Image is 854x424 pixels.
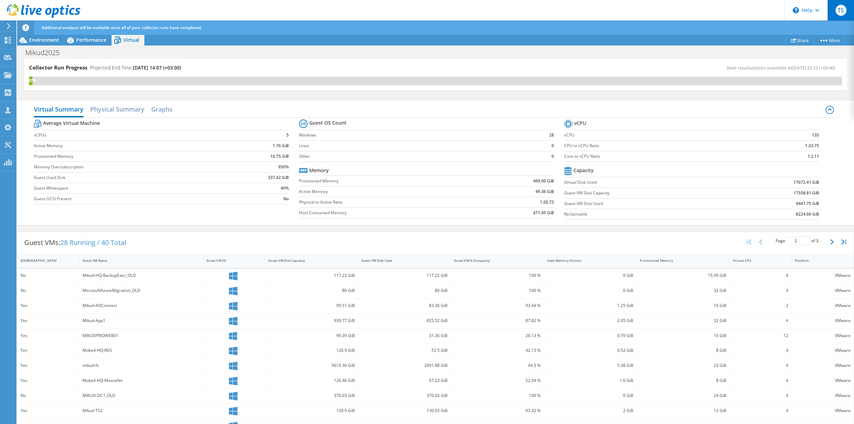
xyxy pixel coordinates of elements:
[547,407,634,414] div: 2 GiB
[34,142,228,149] label: Active Memory
[795,287,851,294] div: VMware
[795,258,842,263] div: Platform
[151,102,172,116] h2: Graphs
[21,377,76,384] div: Yes
[454,302,541,309] div: 93.44 %
[268,258,347,263] div: Guest VM Disk Capacity
[299,132,531,139] label: Windows
[34,174,228,181] label: Guest Used Disk
[21,332,76,339] div: Yes
[795,302,851,309] div: VMware
[82,377,200,384] div: Moked-HQ-Measefet
[268,377,355,384] div: 126.46 GiB
[796,211,819,218] b: 8224.66 GiB
[299,142,531,149] label: Linux
[540,199,554,206] b: 1:20.73
[286,132,289,139] b: 5
[547,332,634,339] div: 0.79 GiB
[82,347,200,354] div: Moked-HQ-RDS
[90,64,181,72] h4: Projected End Time:
[640,272,726,279] div: 15.99 GiB
[82,407,200,414] div: Mikud-TS2
[795,272,851,279] div: VMware
[733,287,788,294] div: 4
[21,347,76,354] div: Yes
[547,347,634,354] div: 0.52 GiB
[547,377,634,384] div: 1.6 GiB
[29,77,33,84] div: 0%
[454,362,541,369] div: 44.3 %
[547,362,634,369] div: 5.38 GiB
[34,185,228,192] label: Guest Whitespace
[640,332,726,339] div: 16 GiB
[268,332,355,339] div: 99.39 GiB
[792,65,835,71] span: [DATE] 22:12 (+03:00)
[21,258,68,263] div: [DEMOGRAPHIC_DATA]
[21,287,76,294] div: No
[733,377,788,384] div: 4
[533,209,554,216] b: 471.45 GiB
[795,332,851,339] div: VMware
[574,120,586,127] b: vCPU
[812,132,819,139] b: 135
[17,232,133,253] div: Guest VMs:
[361,287,448,294] div: 80 GiB
[552,153,554,160] b: 0
[299,178,480,184] label: Provisioned Memory
[82,302,200,309] div: Mikud-ADConnect
[34,164,228,170] label: Memory Oversubscription
[795,317,851,324] div: VMware
[793,7,799,13] svg: \n
[454,377,541,384] div: 52.94 %
[361,272,448,279] div: 117.22 GiB
[299,209,480,216] label: Host Consumed Memory
[733,332,788,339] div: 12
[805,142,819,149] b: 1:33.75
[268,362,355,369] div: 5619.36 GiB
[22,49,70,56] h1: Mikud2025
[361,347,448,354] div: 53.5 GiB
[793,179,819,186] b: 17672.41 GiB
[454,258,532,263] div: Guest VM % Occupancy
[82,317,200,324] div: Mikud-App1
[90,102,144,116] h2: Physical Summary
[454,332,541,339] div: 26.13 %
[361,332,448,339] div: 31.36 GiB
[547,392,634,399] div: 0 GiB
[278,164,289,170] b: 950%
[733,317,788,324] div: 4
[454,272,541,279] div: 100 %
[573,167,594,174] b: Capacity
[43,120,100,127] b: Average Virtual Machine
[547,302,634,309] div: 1.25 GiB
[640,317,726,324] div: 32 GiB
[786,35,814,46] a: Share
[564,132,752,139] label: vCPU
[640,377,726,384] div: 8 GiB
[21,407,76,414] div: Yes
[552,142,554,149] b: 0
[795,407,851,414] div: VMware
[273,142,289,149] b: 1.76 GiB
[564,142,752,149] label: CPU to vCPU Ratio
[82,362,200,369] div: mikud-fs
[564,153,752,160] label: Core to vCPU Ratio
[727,65,839,71] span: Next recalculation available at
[82,332,200,339] div: MIKUDPRIOWEB01
[361,317,448,324] div: 825.52 GiB
[564,179,731,186] label: Virtual Disk Used
[795,377,851,384] div: VMware
[361,302,448,309] div: 83.36 GiB
[733,407,788,414] div: 4
[21,272,76,279] div: No
[533,178,554,184] b: 469.00 GiB
[29,37,59,43] span: Environment
[60,238,126,247] span: 28 Running / 40 Total
[361,258,440,263] div: Guest VM Disk Used
[361,362,448,369] div: 2691.88 GiB
[549,132,554,139] b: 28
[42,25,202,30] span: Additional analysis will be available once all of your collector runs have completed.
[283,195,289,202] b: No
[564,190,731,196] label: Guest VM Disk Capacity
[82,258,192,263] div: Guest VM Name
